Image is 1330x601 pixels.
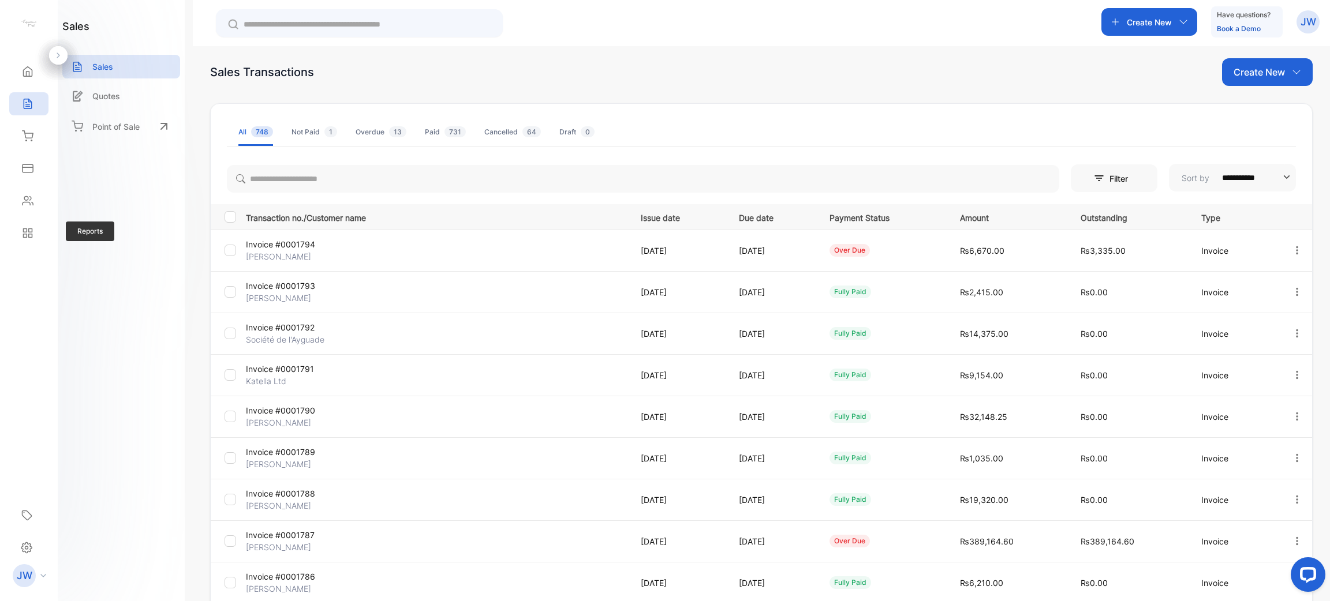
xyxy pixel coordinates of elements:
span: 1 [324,126,337,137]
p: Invoice #0001790 [246,404,373,416]
p: Invoice [1201,494,1268,506]
p: [DATE] [641,245,715,257]
p: Invoice [1201,535,1268,547]
p: [DATE] [739,369,806,381]
p: [PERSON_NAME] [246,416,373,429]
p: JW [17,568,32,583]
p: Transaction no./Customer name [246,209,626,224]
p: Invoice #0001794 [246,238,373,250]
p: Filter [1109,172,1135,185]
div: fully paid [830,493,871,506]
p: JW [1301,14,1316,29]
p: Sort by [1182,172,1209,184]
p: [DATE] [739,286,806,298]
p: [DATE] [739,452,806,464]
div: fully paid [830,369,871,381]
span: ₨32,148.25 [960,412,1007,422]
a: Quotes [62,84,180,108]
div: Overdue [356,127,406,137]
span: ₨6,210.00 [960,578,1003,588]
p: [DATE] [641,369,715,381]
div: over due [830,244,870,257]
div: Paid [425,127,466,137]
p: Invoice #0001789 [246,446,373,458]
p: Type [1201,209,1268,224]
div: Cancelled [484,127,541,137]
p: [PERSON_NAME] [246,499,373,512]
p: [DATE] [641,328,715,340]
span: 13 [389,126,406,137]
span: ₨2,415.00 [960,287,1003,297]
p: Invoice [1201,411,1268,423]
p: Point of Sale [92,121,140,133]
span: ₨1,035.00 [960,453,1003,463]
div: fully paid [830,576,871,589]
span: 731 [444,126,466,137]
div: fully paid [830,410,871,423]
p: Katella Ltd [246,375,373,387]
p: [PERSON_NAME] [246,541,373,553]
span: ₨6,670.00 [960,246,1004,256]
button: Create New [1222,58,1313,86]
p: Invoice [1201,452,1268,464]
div: fully paid [830,286,871,298]
button: JW [1297,8,1320,36]
p: [DATE] [739,577,806,589]
span: ₨0.00 [1081,287,1108,297]
div: fully paid [830,327,871,340]
span: ₨389,164.60 [960,536,1014,546]
p: Due date [739,209,806,224]
p: Issue date [641,209,715,224]
span: 0 [581,126,595,137]
p: Quotes [92,90,120,102]
p: [PERSON_NAME] [246,458,373,470]
span: ₨9,154.00 [960,370,1003,380]
p: Invoice #0001787 [246,529,373,541]
p: Outstanding [1081,209,1178,224]
span: ₨0.00 [1081,370,1108,380]
p: [DATE] [641,494,715,506]
p: [DATE] [739,535,806,547]
span: ₨389,164.60 [1081,536,1134,546]
h1: sales [62,18,89,34]
p: [DATE] [641,286,715,298]
p: [PERSON_NAME] [246,292,373,304]
p: Invoice [1201,245,1268,257]
p: Create New [1127,16,1172,28]
div: Draft [559,127,595,137]
p: [PERSON_NAME] [246,250,373,262]
span: ₨19,320.00 [960,495,1008,505]
p: [DATE] [739,494,806,506]
p: Société de l'Ayguade [246,333,373,345]
div: Not Paid [292,127,337,137]
span: ₨3,335.00 [1081,246,1126,256]
button: Filter [1071,164,1157,192]
div: fully paid [830,452,871,464]
p: Invoice [1201,577,1268,589]
span: ₨0.00 [1081,329,1108,339]
iframe: LiveChat chat widget [1282,553,1330,601]
p: Create New [1234,65,1285,79]
p: Invoice #0001792 [246,321,373,333]
p: [PERSON_NAME] [246,583,373,595]
p: Invoice [1201,369,1268,381]
span: ₨0.00 [1081,578,1108,588]
button: Sort by [1169,164,1296,191]
p: Have questions? [1217,9,1271,21]
p: [DATE] [641,577,715,589]
p: [DATE] [641,411,715,423]
span: ₨0.00 [1081,412,1108,422]
p: Invoice [1201,286,1268,298]
p: [DATE] [641,452,715,464]
p: Amount [960,209,1057,224]
a: Sales [62,55,180,78]
p: Payment Status [830,209,936,224]
button: Create New [1101,8,1197,36]
p: Invoice #0001793 [246,280,373,292]
span: Reports [66,221,114,241]
p: Invoice [1201,328,1268,340]
span: 748 [251,126,273,137]
span: 64 [522,126,541,137]
span: ₨14,375.00 [960,329,1008,339]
